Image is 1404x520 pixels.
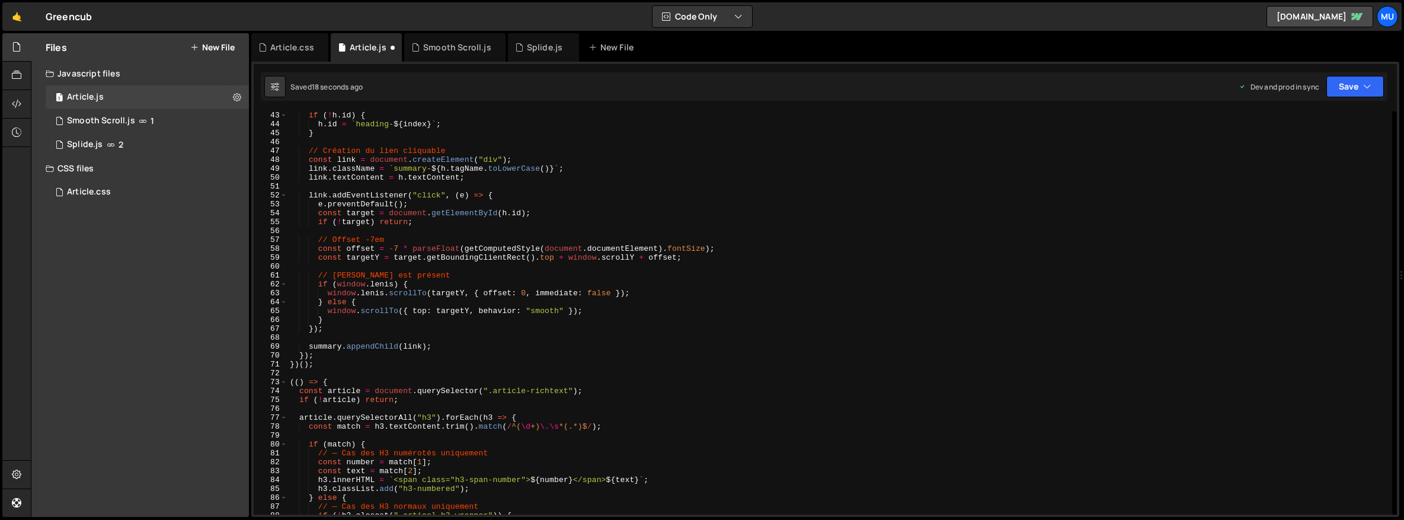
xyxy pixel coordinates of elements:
[254,449,287,458] div: 81
[254,431,287,440] div: 79
[254,502,287,511] div: 87
[67,139,103,150] div: Splide.js
[254,111,287,120] div: 43
[31,157,249,180] div: CSS files
[254,315,287,324] div: 66
[254,129,287,138] div: 45
[254,173,287,182] div: 50
[254,235,287,244] div: 57
[254,333,287,342] div: 68
[254,262,287,271] div: 60
[254,413,287,422] div: 77
[589,42,638,53] div: New File
[254,511,287,520] div: 88
[254,182,287,191] div: 51
[254,369,287,378] div: 72
[350,42,386,53] div: Article.js
[46,41,67,54] h2: Files
[254,378,287,387] div: 73
[254,120,287,129] div: 44
[254,395,287,404] div: 75
[254,280,287,289] div: 62
[254,253,287,262] div: 59
[67,92,104,103] div: Article.js
[312,82,363,92] div: 18 seconds ago
[254,289,287,298] div: 63
[67,116,135,126] div: Smooth Scroll.js
[151,116,154,126] span: 1
[46,180,249,204] div: 16982/46583.css
[254,307,287,315] div: 65
[290,82,363,92] div: Saved
[31,62,249,85] div: Javascript files
[1267,6,1373,27] a: [DOMAIN_NAME]
[254,422,287,431] div: 78
[254,191,287,200] div: 52
[254,155,287,164] div: 48
[254,298,287,307] div: 64
[527,42,562,53] div: Splide.js
[1326,76,1384,97] button: Save
[46,109,249,133] div: 16982/46575.js
[254,226,287,235] div: 56
[254,458,287,467] div: 82
[119,140,123,149] span: 2
[254,467,287,476] div: 83
[254,271,287,280] div: 61
[254,218,287,226] div: 55
[653,6,752,27] button: Code Only
[254,387,287,395] div: 74
[254,342,287,351] div: 69
[254,164,287,173] div: 49
[254,476,287,484] div: 84
[46,133,249,157] div: 16982/46574.js
[254,200,287,209] div: 53
[254,351,287,360] div: 70
[270,42,314,53] div: Article.css
[56,94,63,103] span: 1
[254,324,287,333] div: 67
[1377,6,1398,27] a: Mu
[254,244,287,253] div: 58
[67,187,111,197] div: Article.css
[254,146,287,155] div: 47
[254,138,287,146] div: 46
[46,9,92,24] div: Greencub
[254,209,287,218] div: 54
[254,404,287,413] div: 76
[423,42,491,53] div: Smooth Scroll.js
[254,493,287,502] div: 86
[46,85,249,109] div: 16982/46579.js
[1239,82,1319,92] div: Dev and prod in sync
[254,360,287,369] div: 71
[254,484,287,493] div: 85
[190,43,235,52] button: New File
[2,2,31,31] a: 🤙
[254,440,287,449] div: 80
